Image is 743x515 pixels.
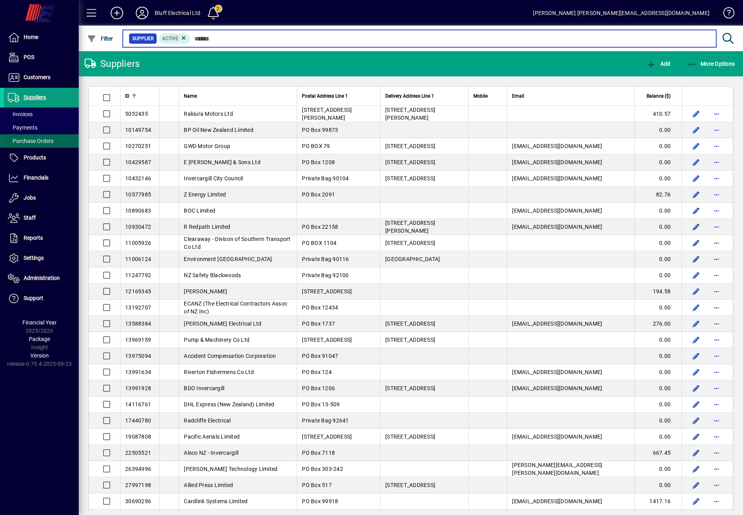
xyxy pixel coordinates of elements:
[710,124,723,136] button: More options
[710,156,723,169] button: More options
[302,433,352,440] span: [STREET_ADDRESS]
[129,6,155,20] button: Profile
[132,35,153,43] span: Supplier
[634,138,682,154] td: 0.00
[125,92,129,100] span: ID
[473,92,502,100] div: Mobile
[385,320,435,327] span: [STREET_ADDRESS]
[302,466,343,472] span: PO Box 303-242
[710,414,723,427] button: More options
[512,320,602,327] span: [EMAIL_ADDRESS][DOMAIN_NAME]
[302,401,340,408] span: PO Box 13-509
[184,300,287,315] span: ECANZ (The Electrical Contractors Assoc of NZ Inc)
[4,107,79,121] a: Invoices
[710,253,723,265] button: More options
[690,237,702,249] button: Edit
[634,154,682,170] td: 0.00
[717,2,733,27] a: Knowledge Base
[4,188,79,208] a: Jobs
[184,369,254,375] span: Riverton Fishermens Co Ltd
[385,107,435,121] span: [STREET_ADDRESS][PERSON_NAME]
[634,170,682,187] td: 0.00
[710,398,723,411] button: More options
[125,111,148,117] span: 5052435
[512,462,602,476] span: [PERSON_NAME][EMAIL_ADDRESS][PERSON_NAME][DOMAIN_NAME]
[690,140,702,152] button: Edit
[473,92,488,100] span: Mobile
[125,304,151,311] span: 13192707
[634,380,682,396] td: 0.00
[29,336,50,342] span: Package
[512,143,602,149] span: [EMAIL_ADDRESS][DOMAIN_NAME]
[690,220,702,233] button: Edit
[184,159,261,165] span: E [PERSON_NAME] & Sons Ltd
[634,445,682,461] td: 667.45
[4,134,79,148] a: Purchase Orders
[385,159,435,165] span: [STREET_ADDRESS]
[385,143,435,149] span: [STREET_ADDRESS]
[8,111,33,117] span: Invoices
[634,187,682,203] td: 82.76
[184,385,224,391] span: BDO Invercargill
[639,92,678,100] div: Balance ($)
[184,482,233,488] span: Allied Press Limited
[24,94,46,100] span: Suppliers
[634,219,682,235] td: 0.00
[302,224,338,230] span: PO Box 22158
[634,364,682,380] td: 0.00
[125,288,151,295] span: 12169345
[385,175,435,182] span: [STREET_ADDRESS]
[302,159,335,165] span: PO Box 1208
[634,283,682,300] td: 194.58
[690,495,702,508] button: Edit
[4,269,79,288] a: Administration
[87,35,113,42] span: Filter
[184,92,292,100] div: Name
[8,138,54,144] span: Purchase Orders
[710,350,723,362] button: More options
[302,175,349,182] span: Private Bag 90104
[634,267,682,283] td: 0.00
[125,191,151,198] span: 10577985
[690,333,702,346] button: Edit
[184,92,197,100] span: Name
[125,450,151,456] span: 22505521
[512,92,524,100] span: Email
[125,369,151,375] span: 13991634
[710,366,723,378] button: More options
[4,28,79,47] a: Home
[690,446,702,459] button: Edit
[125,207,151,214] span: 10890683
[512,224,602,230] span: [EMAIL_ADDRESS][DOMAIN_NAME]
[184,175,243,182] span: Invercargill City Council
[184,353,276,359] span: Accident Compensation Corporation
[634,477,682,493] td: 0.00
[104,6,129,20] button: Add
[710,172,723,185] button: More options
[125,224,151,230] span: 10930472
[302,482,332,488] span: PO Box 517
[634,332,682,348] td: 0.00
[24,54,34,60] span: POS
[302,385,335,391] span: PO Box 1206
[634,251,682,267] td: 0.00
[4,48,79,67] a: POS
[512,369,602,375] span: [EMAIL_ADDRESS][DOMAIN_NAME]
[184,337,250,343] span: Pump & Machinery Co Ltd
[125,337,151,343] span: 13969159
[125,433,151,440] span: 19087808
[184,236,290,250] span: Clearaway - Divison of Southern Transport Co Ltd
[385,482,435,488] span: [STREET_ADDRESS]
[4,248,79,268] a: Settings
[184,450,238,456] span: Alsco NZ - Invercargill
[690,253,702,265] button: Edit
[634,493,682,509] td: 1417.16
[690,479,702,491] button: Edit
[184,272,241,278] span: NZ Safety Blackwoods
[512,175,602,182] span: [EMAIL_ADDRESS][DOMAIN_NAME]
[710,430,723,443] button: More options
[634,106,682,122] td: 410.57
[690,107,702,120] button: Edit
[512,92,630,100] div: Email
[647,61,670,67] span: Add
